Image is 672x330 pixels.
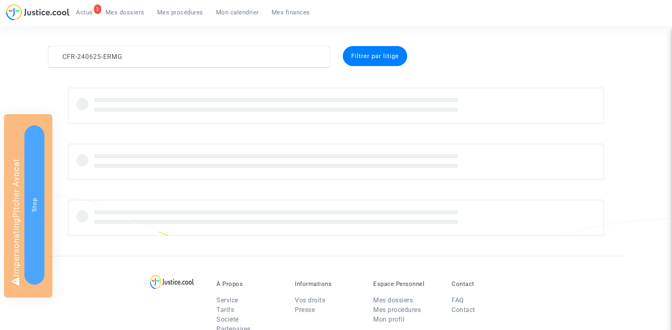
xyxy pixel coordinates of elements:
a: Mes procédures [373,306,421,314]
span: Mes procédures [157,9,203,16]
span: Mes dossiers [106,9,144,16]
img: jc-logo.svg [6,4,70,20]
a: Mes dossiers [373,296,413,304]
a: Tarifs [216,306,234,314]
a: Mes procédures [151,6,210,18]
a: Contact [452,306,475,314]
span: Mon calendrier [216,9,259,16]
p: Contact [452,280,518,288]
span: Actus [76,9,93,16]
div: Impersonating [4,114,52,298]
a: Mes dossiers [99,6,151,18]
a: Mon calendrier [210,6,265,18]
span: Mes finances [272,9,310,16]
span: Stop [31,198,38,212]
a: Presse [295,306,315,314]
span: Filtrer par litige [351,52,399,60]
p: Informations [295,280,361,288]
a: Société [216,316,239,323]
a: Vos droits [295,296,325,304]
a: FAQ [452,296,464,304]
p: À Propos [216,280,283,288]
p: Espace Personnel [373,280,440,288]
a: 3Actus [70,6,99,18]
img: logo-lg.svg [150,275,194,289]
a: Mes finances [265,6,316,18]
div: 3 [94,4,101,14]
button: Stop [24,125,44,285]
a: Mon profil [373,316,404,323]
a: Service [216,296,238,304]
